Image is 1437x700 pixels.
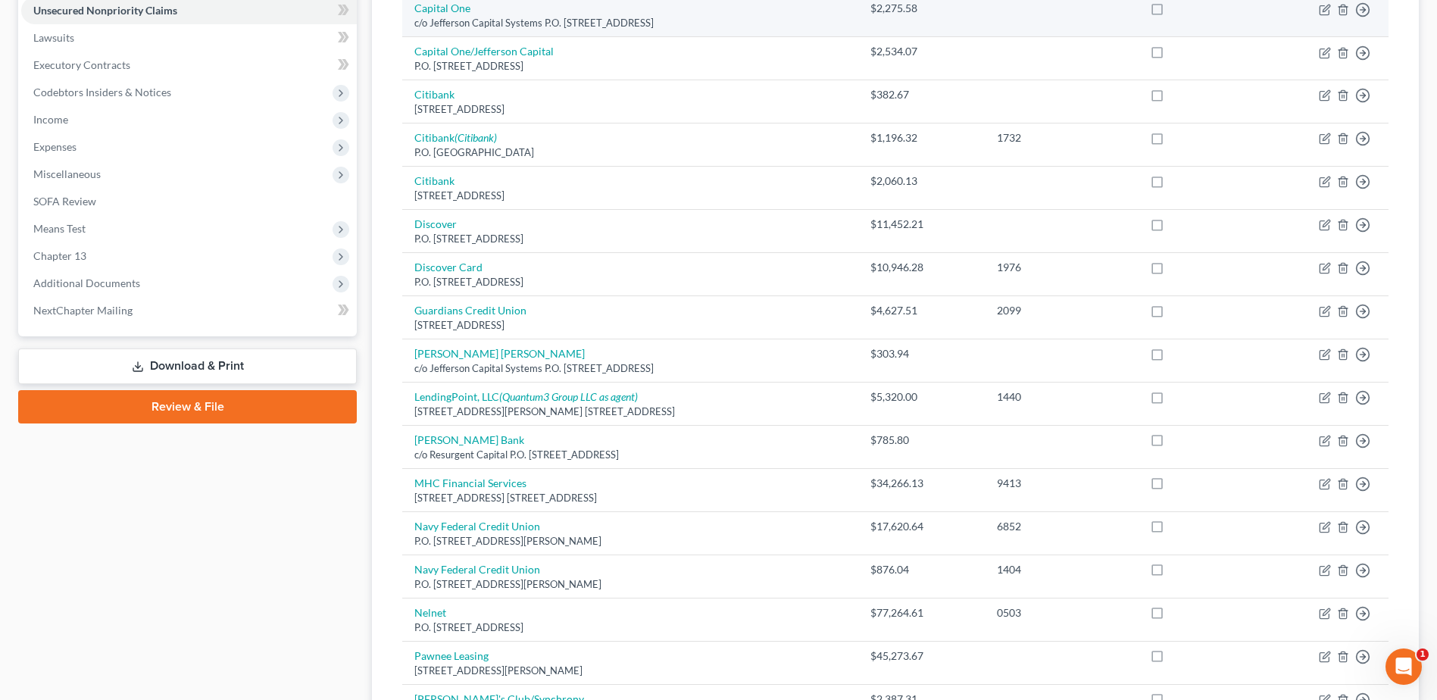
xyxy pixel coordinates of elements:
iframe: Intercom live chat [1385,648,1422,685]
div: $785.80 [870,433,973,448]
div: $303.94 [870,346,973,361]
div: $4,627.51 [870,303,973,318]
div: c/o Jefferson Capital Systems P.O. [STREET_ADDRESS] [414,361,845,376]
a: SOFA Review [21,188,357,215]
div: $2,060.13 [870,173,973,189]
div: $2,534.07 [870,44,973,59]
a: Executory Contracts [21,52,357,79]
span: NextChapter Mailing [33,304,133,317]
div: P.O. [STREET_ADDRESS] [414,275,845,289]
div: $1,196.32 [870,130,973,145]
a: Navy Federal Credit Union [414,563,540,576]
div: P.O. [GEOGRAPHIC_DATA] [414,145,845,160]
span: Codebtors Insiders & Notices [33,86,171,98]
div: P.O. [STREET_ADDRESS][PERSON_NAME] [414,534,845,548]
a: [PERSON_NAME] [PERSON_NAME] [414,347,585,360]
a: Nelnet [414,606,446,619]
a: NextChapter Mailing [21,297,357,324]
div: 1976 [997,260,1125,275]
div: P.O. [STREET_ADDRESS] [414,620,845,635]
span: Means Test [33,222,86,235]
a: Download & Print [18,348,357,384]
div: 2099 [997,303,1125,318]
i: (Citibank) [455,131,497,144]
span: Income [33,113,68,126]
div: c/o Jefferson Capital Systems P.O. [STREET_ADDRESS] [414,16,845,30]
div: 6852 [997,519,1125,534]
div: 1732 [997,130,1125,145]
a: Citibank [414,88,455,101]
div: $45,273.67 [870,648,973,664]
div: 0503 [997,605,1125,620]
div: [STREET_ADDRESS][PERSON_NAME] [414,664,845,678]
div: P.O. [STREET_ADDRESS][PERSON_NAME] [414,577,845,592]
a: Capital One/Jefferson Capital [414,45,554,58]
span: Expenses [33,140,77,153]
a: Lawsuits [21,24,357,52]
span: Executory Contracts [33,58,130,71]
span: 1 [1417,648,1429,661]
div: c/o Resurgent Capital P.O. [STREET_ADDRESS] [414,448,845,462]
div: P.O. [STREET_ADDRESS] [414,232,845,246]
div: [STREET_ADDRESS][PERSON_NAME] [STREET_ADDRESS] [414,405,845,419]
div: $77,264.61 [870,605,973,620]
span: Additional Documents [33,277,140,289]
span: Unsecured Nonpriority Claims [33,4,177,17]
div: $17,620.64 [870,519,973,534]
div: [STREET_ADDRESS] [414,318,845,333]
span: Lawsuits [33,31,74,44]
div: [STREET_ADDRESS] [414,189,845,203]
div: $10,946.28 [870,260,973,275]
div: 1440 [997,389,1125,405]
span: Miscellaneous [33,167,101,180]
div: [STREET_ADDRESS] [STREET_ADDRESS] [414,491,845,505]
span: SOFA Review [33,195,96,208]
a: Citibank [414,174,455,187]
a: Capital One [414,2,470,14]
i: (Quantum3 Group LLC as agent) [499,390,638,403]
a: Citibank(Citibank) [414,131,497,144]
span: Chapter 13 [33,249,86,262]
div: $382.67 [870,87,973,102]
div: $11,452.21 [870,217,973,232]
a: Discover [414,217,457,230]
div: 9413 [997,476,1125,491]
div: [STREET_ADDRESS] [414,102,845,117]
a: [PERSON_NAME] Bank [414,433,524,446]
a: Guardians Credit Union [414,304,526,317]
div: $34,266.13 [870,476,973,491]
div: $5,320.00 [870,389,973,405]
a: Discover Card [414,261,483,273]
div: P.O. [STREET_ADDRESS] [414,59,845,73]
div: 1404 [997,562,1125,577]
a: Pawnee Leasing [414,649,489,662]
div: $876.04 [870,562,973,577]
a: Navy Federal Credit Union [414,520,540,533]
a: MHC Financial Services [414,477,526,489]
a: Review & File [18,390,357,423]
a: LendingPoint, LLC(Quantum3 Group LLC as agent) [414,390,638,403]
div: $2,275.58 [870,1,973,16]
